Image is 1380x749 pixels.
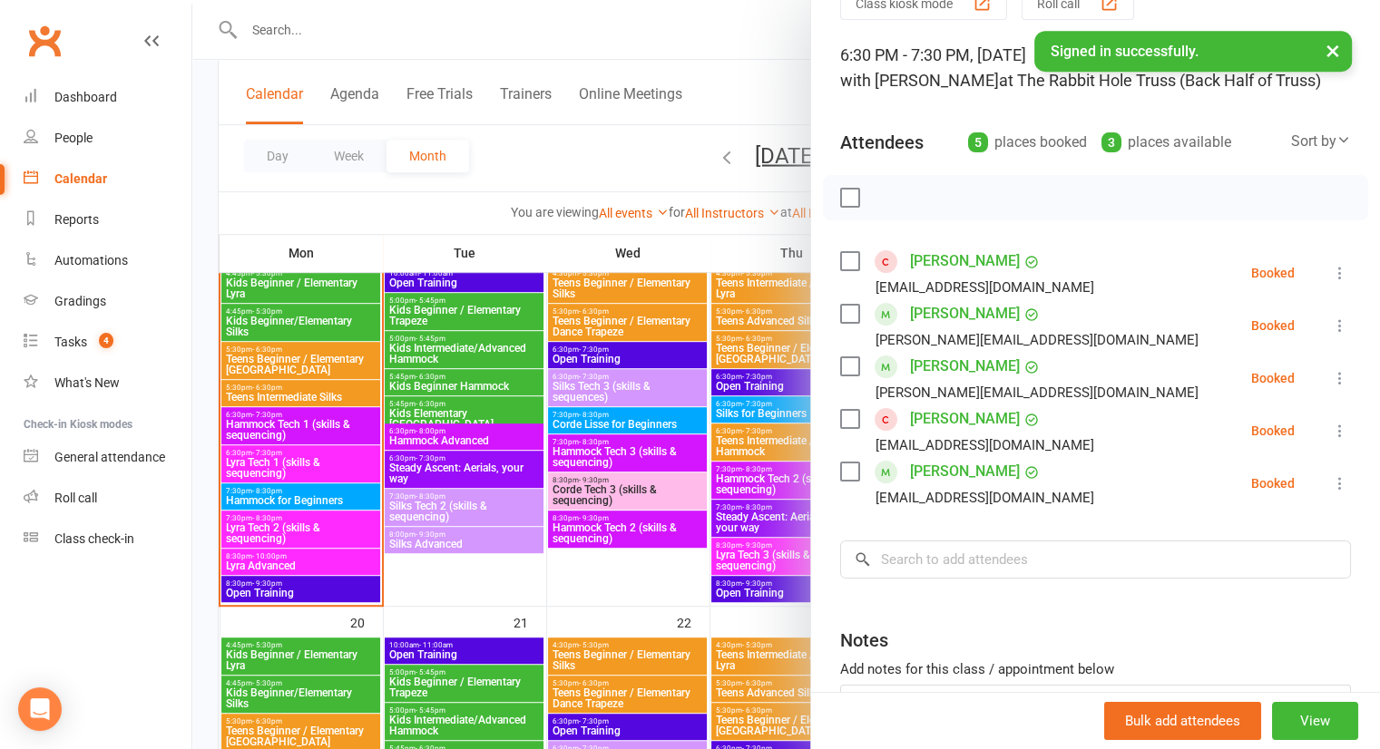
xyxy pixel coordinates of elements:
div: Attendees [840,130,924,155]
div: Calendar [54,171,107,186]
a: Automations [24,240,191,281]
a: Tasks 4 [24,322,191,363]
div: [EMAIL_ADDRESS][DOMAIN_NAME] [876,486,1094,510]
div: [EMAIL_ADDRESS][DOMAIN_NAME] [876,433,1094,457]
a: [PERSON_NAME] [910,457,1020,486]
div: [EMAIL_ADDRESS][DOMAIN_NAME] [876,276,1094,299]
div: Open Intercom Messenger [18,687,62,731]
div: Booked [1251,424,1295,437]
span: at The Rabbit Hole Truss (Back Half of Truss) [999,71,1321,90]
a: Roll call [24,478,191,519]
div: General attendance [54,450,165,464]
div: Booked [1251,319,1295,332]
a: Reports [24,199,191,240]
div: Add notes for this class / appointment below [840,658,1351,680]
span: Signed in successfully. [1051,43,1199,60]
div: 5 [968,132,988,152]
a: People [24,118,191,159]
a: Clubworx [22,18,67,63]
span: 4 [99,333,113,348]
a: Calendar [24,159,191,199]
div: What's New [54,375,120,390]
a: [PERSON_NAME] [910,352,1020,381]
div: 3 [1101,132,1121,152]
div: Booked [1251,372,1295,384]
a: Gradings [24,281,191,322]
a: [PERSON_NAME] [910,299,1020,328]
div: Reports [54,212,99,227]
div: Booked [1251,267,1295,279]
a: [PERSON_NAME] [910,404,1020,433]
div: Booked [1251,477,1295,490]
div: [PERSON_NAME][EMAIL_ADDRESS][DOMAIN_NAME] [876,328,1199,352]
button: × [1316,31,1349,70]
div: [PERSON_NAME][EMAIL_ADDRESS][DOMAIN_NAME] [876,381,1199,404]
div: Notes [840,627,888,653]
a: Dashboard [24,77,191,118]
div: Roll call [54,491,97,505]
div: places booked [968,130,1087,155]
div: places available [1101,130,1231,155]
button: Bulk add attendees [1104,702,1261,740]
input: Search to add attendees [840,540,1351,579]
div: Automations [54,253,128,267]
span: with [PERSON_NAME] [840,71,999,90]
div: Tasks [54,335,87,349]
div: Class check-in [54,531,134,546]
button: View [1272,702,1358,740]
div: Dashboard [54,90,117,104]
a: General attendance kiosk mode [24,437,191,478]
a: What's New [24,363,191,404]
a: Class kiosk mode [24,519,191,559]
a: [PERSON_NAME] [910,247,1020,276]
div: Sort by [1291,130,1351,153]
div: People [54,131,93,145]
div: Gradings [54,294,106,308]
